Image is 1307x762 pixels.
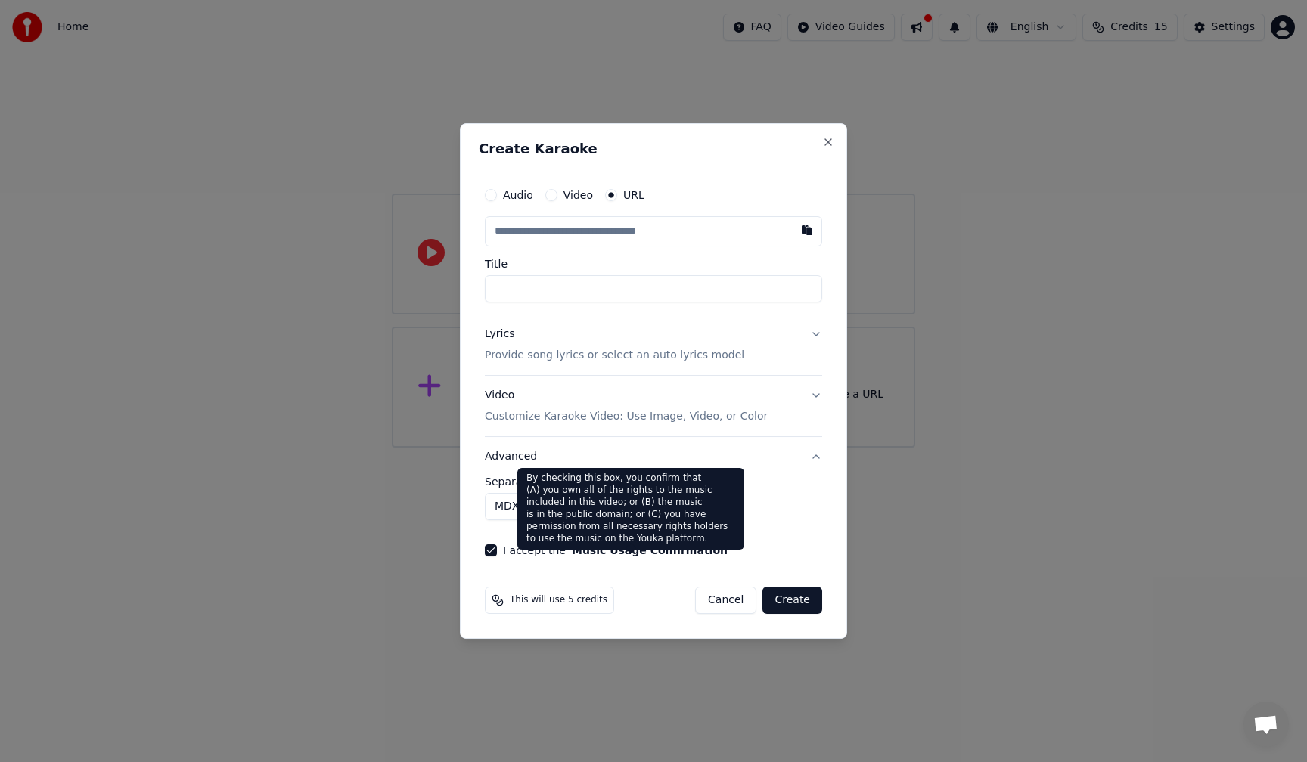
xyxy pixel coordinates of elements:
p: Customize Karaoke Video: Use Image, Video, or Color [485,409,768,424]
label: URL [623,190,644,200]
div: By checking this box, you confirm that (A) you own all of the rights to the music included in thi... [517,468,744,550]
div: Video [485,388,768,424]
button: Cancel [695,587,756,614]
label: Title [485,259,822,269]
button: Advanced [485,437,822,476]
button: VideoCustomize Karaoke Video: Use Image, Video, or Color [485,376,822,436]
button: Create [762,587,822,614]
label: Audio [503,190,533,200]
button: I accept the [572,545,728,556]
label: Separate Model [485,476,822,487]
label: I accept the [503,545,728,556]
span: This will use 5 credits [510,594,607,606]
p: Provide song lyrics or select an auto lyrics model [485,348,744,363]
h2: Create Karaoke [479,142,828,156]
div: Advanced [485,476,822,532]
button: LyricsProvide song lyrics or select an auto lyrics model [485,314,822,375]
div: Lyrics [485,327,514,342]
label: Video [563,190,593,200]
